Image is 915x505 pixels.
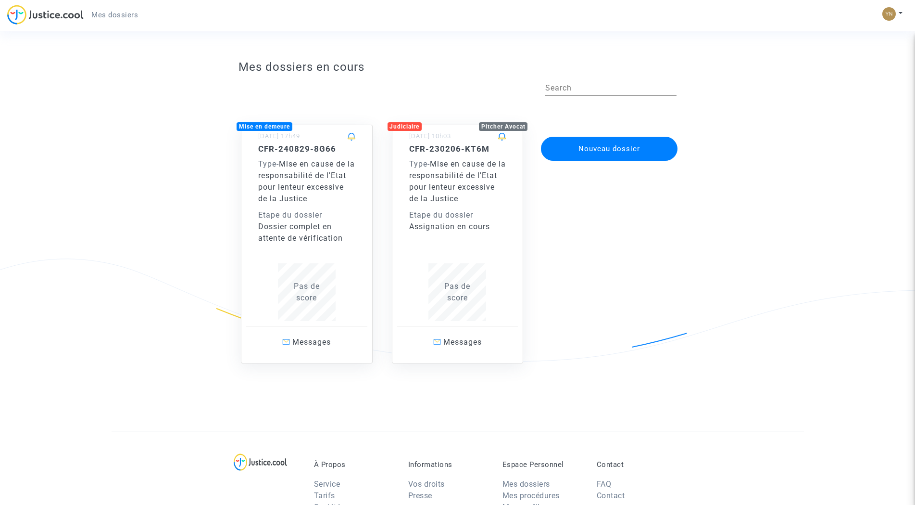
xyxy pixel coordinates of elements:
h5: CFR-240829-8G66 [258,144,355,154]
div: Etape du dossier [409,209,506,221]
div: Assignation en cours [409,221,506,233]
a: Mise en demeure[DATE] 17h49CFR-240829-8G66Type-Mise en cause de la responsabilité de l'Etat pour ... [231,105,382,363]
span: Pas de score [444,282,470,302]
p: Informations [408,460,488,469]
a: Tarifs [314,491,335,500]
span: Pas de score [294,282,320,302]
span: Type [258,159,276,168]
a: Messages [246,326,367,358]
a: Mes dossiers [84,8,146,22]
p: Espace Personnel [502,460,582,469]
a: Nouveau dossier [540,130,678,140]
a: Mes dossiers [502,479,550,489]
span: Messages [443,337,482,347]
a: Vos droits [408,479,445,489]
h5: CFR-230206-KT6M [409,144,506,154]
a: Messages [397,326,518,358]
p: À Propos [314,460,394,469]
span: Mes dossiers [91,11,138,19]
span: Mise en cause de la responsabilité de l'Etat pour lenteur excessive de la Justice [409,159,506,203]
small: [DATE] 10h03 [409,132,451,140]
img: jc-logo.svg [7,5,84,25]
img: logo-lg.svg [234,453,287,471]
a: FAQ [597,479,612,489]
small: [DATE] 17h49 [258,132,300,140]
span: Messages [292,337,331,347]
a: Mes procédures [502,491,560,500]
p: Contact [597,460,677,469]
img: c29b1cf1465b1f27bd6940553c6342e8 [882,7,896,21]
a: Presse [408,491,432,500]
h3: Mes dossiers en cours [238,60,677,74]
div: Judiciaire [388,122,422,131]
a: Contact [597,491,625,500]
span: Type [409,159,427,168]
a: JudiciairePitcher Avocat[DATE] 10h03CFR-230206-KT6MType-Mise en cause de la responsabilité de l'E... [382,105,533,363]
a: Service [314,479,340,489]
div: Pitcher Avocat [479,122,528,131]
span: - [409,159,430,168]
div: Mise en demeure [237,122,292,131]
div: Etape du dossier [258,209,355,221]
div: Dossier complet en attente de vérification [258,221,355,244]
button: Nouveau dossier [541,137,677,161]
span: - [258,159,279,168]
span: Mise en cause de la responsabilité de l'Etat pour lenteur excessive de la Justice [258,159,355,203]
